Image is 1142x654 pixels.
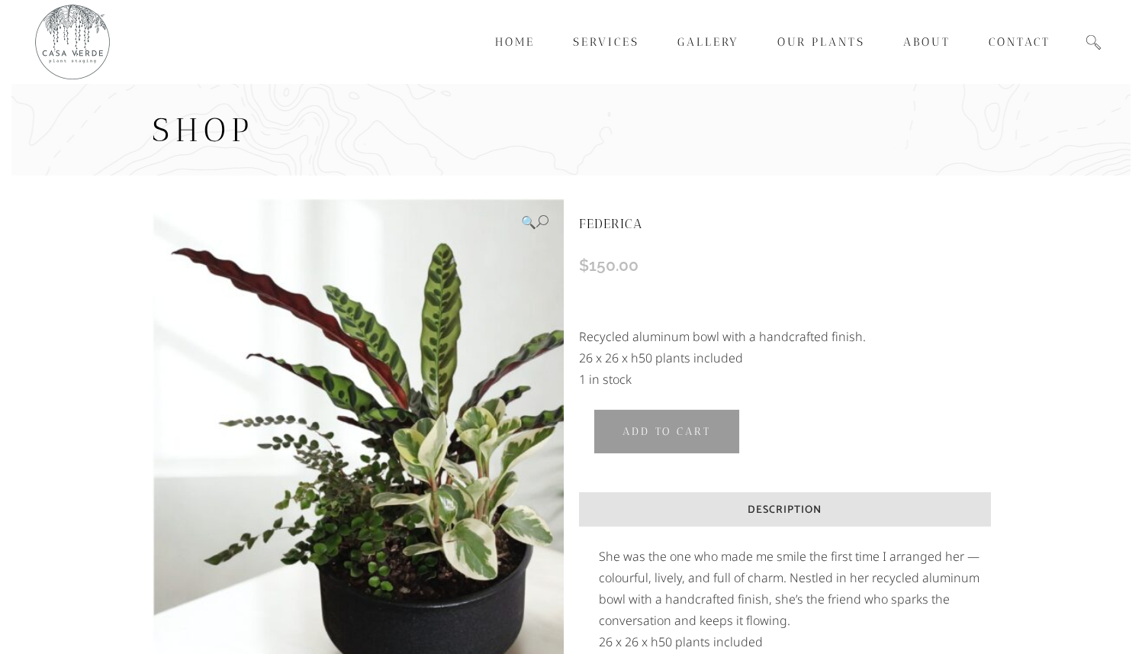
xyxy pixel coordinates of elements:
[573,35,639,49] span: Services
[989,35,1050,49] span: Contact
[152,111,255,150] span: Shop
[521,211,548,233] a: View full-screen image gallery
[579,369,991,390] p: 1 in stock
[777,35,865,49] span: Our Plants
[495,35,535,49] span: Home
[599,631,991,652] p: 26 x 26 x h50 plants included
[579,198,991,249] h1: FEDERICA
[677,35,739,49] span: Gallery
[748,501,822,519] span: Description
[579,256,639,275] bdi: 150.00
[579,347,991,369] p: 26 x 26 x h50 plants included
[903,35,951,49] span: About
[594,409,740,454] button: Add to cart
[579,326,991,347] p: Recycled aluminum bowl with a handcrafted finish.
[579,256,589,275] span: $
[599,546,991,631] p: She was the one who made me smile the first time I arranged her — colourful, lively, and full of ...
[521,215,536,230] span: 🔍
